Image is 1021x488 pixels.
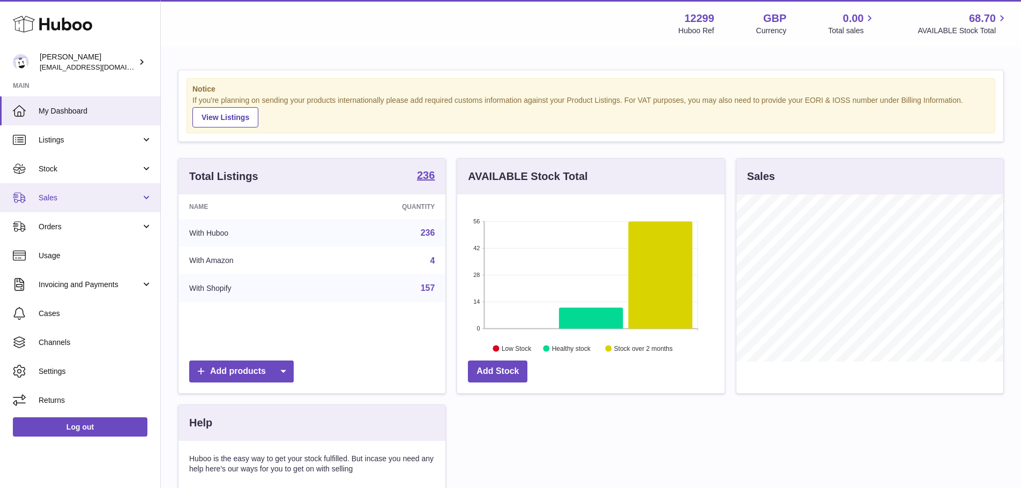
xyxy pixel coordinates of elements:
td: With Huboo [178,219,325,247]
strong: 236 [417,170,435,181]
span: 68.70 [969,11,996,26]
span: Listings [39,135,141,145]
strong: 12299 [684,11,714,26]
span: Usage [39,251,152,261]
h3: AVAILABLE Stock Total [468,169,587,184]
a: Add products [189,361,294,382]
span: Orders [39,222,141,232]
div: Currency [756,26,787,36]
text: 28 [474,272,480,278]
a: 0.00 Total sales [828,11,876,36]
a: View Listings [192,107,258,127]
span: Cases [39,309,152,319]
h3: Total Listings [189,169,258,184]
div: If you're planning on sending your products internationally please add required customs informati... [192,95,989,127]
span: Invoicing and Payments [39,280,141,290]
a: Add Stock [468,361,527,382]
span: Total sales [828,26,876,36]
div: [PERSON_NAME] [40,52,136,72]
a: 4 [430,256,435,265]
h3: Sales [747,169,775,184]
span: 0.00 [843,11,864,26]
text: Stock over 2 months [614,344,673,352]
h3: Help [189,416,212,430]
a: 236 [421,228,435,237]
text: Healthy stock [552,344,591,352]
span: My Dashboard [39,106,152,116]
span: Returns [39,395,152,406]
text: Low Stock [502,344,532,352]
td: With Amazon [178,247,325,275]
span: Channels [39,337,152,348]
span: Sales [39,193,141,203]
a: 68.70 AVAILABLE Stock Total [918,11,1008,36]
p: Huboo is the easy way to get your stock fulfilled. But incase you need any help here's our ways f... [189,454,435,474]
strong: Notice [192,84,989,94]
a: 236 [417,170,435,183]
text: 42 [474,245,480,251]
th: Name [178,194,325,219]
a: Log out [13,417,147,437]
div: Huboo Ref [679,26,714,36]
text: 14 [474,298,480,305]
span: Stock [39,164,141,174]
img: internalAdmin-12299@internal.huboo.com [13,54,29,70]
td: With Shopify [178,274,325,302]
span: AVAILABLE Stock Total [918,26,1008,36]
text: 56 [474,218,480,224]
span: Settings [39,366,152,377]
text: 0 [477,325,480,332]
th: Quantity [325,194,446,219]
strong: GBP [763,11,786,26]
span: [EMAIL_ADDRESS][DOMAIN_NAME] [40,63,158,71]
a: 157 [421,283,435,292]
